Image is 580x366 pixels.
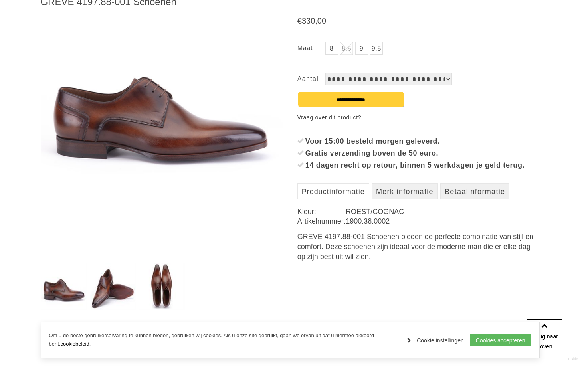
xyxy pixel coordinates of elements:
[60,341,89,347] a: cookiebeleid
[355,42,368,55] a: 9
[297,216,346,226] dt: Artikelnummer:
[297,159,540,171] li: 14 dagen recht op retour, binnen 5 werkdagen je geld terug.
[297,16,302,25] span: €
[297,42,540,57] ul: Maat
[297,183,369,199] a: Productinformatie
[41,14,283,196] img: GREVE 4197.88-001 Schoenen
[470,334,531,346] a: Cookies accepteren
[305,147,540,159] div: Gratis verzending boven de 50 euro.
[346,216,539,226] dd: 1900.38.0002
[302,16,315,25] span: 330
[346,207,539,216] dd: ROEST/COGNAC
[49,332,400,348] p: Om u de beste gebruikerservaring te kunnen bieden, gebruiken wij cookies. Als u onze site gebruik...
[325,42,338,55] a: 8
[297,207,346,216] dt: Kleur:
[527,319,562,355] a: Terug naar boven
[139,263,185,310] img: greve-4197-88-001-schoenen
[568,354,578,364] a: Divide
[372,183,438,199] a: Merk informatie
[297,232,540,262] div: GREVE 4197.88-001 Schoenen bieden de perfecte combinatie van stijl en comfort. Deze schoenen zijn...
[317,16,326,25] span: 00
[41,263,87,310] img: greve-4197-88-001-schoenen
[297,111,361,123] a: Vraag over dit product?
[315,16,317,25] span: ,
[305,135,540,147] div: Voor 15:00 besteld morgen geleverd.
[370,42,383,55] a: 9.5
[407,334,464,346] a: Cookie instellingen
[440,183,509,199] a: Betaalinformatie
[297,73,325,85] label: Aantal
[90,263,136,310] img: greve-4197-88-001-schoenen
